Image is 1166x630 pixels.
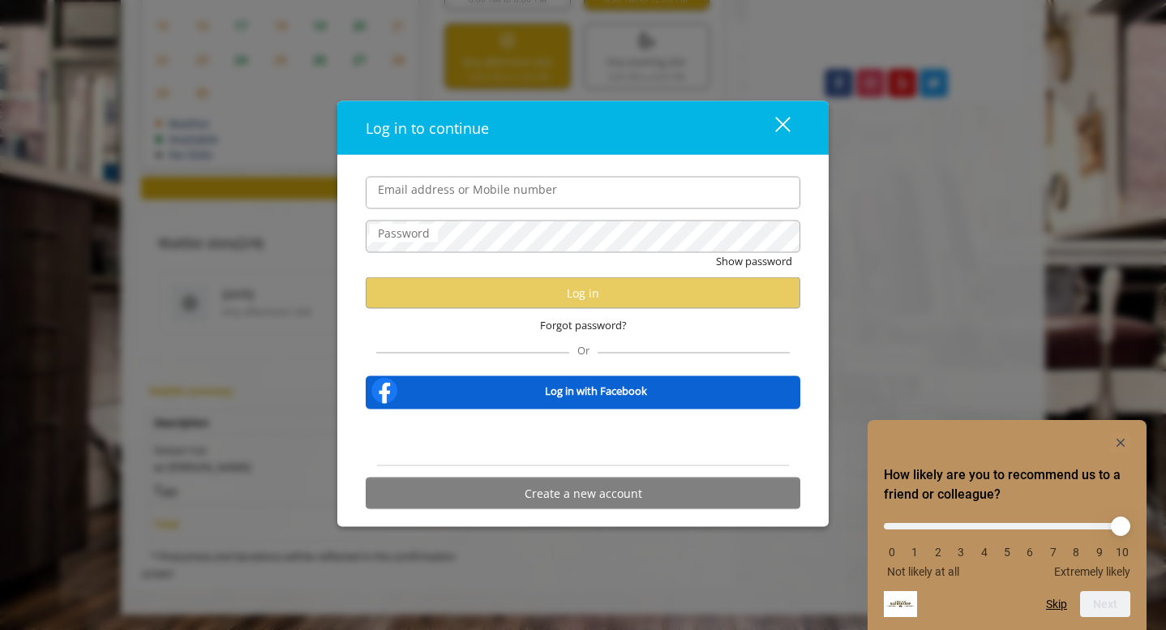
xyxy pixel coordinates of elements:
[884,546,900,559] li: 0
[1046,598,1067,611] button: Skip
[1080,591,1130,617] button: Next question
[953,546,969,559] li: 3
[1114,546,1130,559] li: 10
[907,546,923,559] li: 1
[884,465,1130,504] h2: How likely are you to recommend us to a friend or colleague? Select an option from 0 to 10, with ...
[1068,546,1084,559] li: 8
[999,546,1015,559] li: 5
[370,224,438,242] label: Password
[366,176,800,208] input: Email address or Mobile number
[745,111,800,144] button: close dialog
[884,511,1130,578] div: How likely are you to recommend us to a friend or colleague? Select an option from 0 to 10, with ...
[368,375,401,407] img: facebook-logo
[884,433,1130,617] div: How likely are you to recommend us to a friend or colleague? Select an option from 0 to 10, with ...
[540,317,627,334] span: Forgot password?
[1022,546,1038,559] li: 6
[366,277,800,309] button: Log in
[366,220,800,252] input: Password
[545,382,647,399] b: Log in with Facebook
[976,546,992,559] li: 4
[370,180,565,198] label: Email address or Mobile number
[930,546,946,559] li: 2
[757,115,789,139] div: close dialog
[1045,546,1061,559] li: 7
[366,118,489,137] span: Log in to continue
[366,478,800,509] button: Create a new account
[569,343,598,358] span: Or
[1091,546,1108,559] li: 9
[716,252,792,269] button: Show password
[1111,433,1130,452] button: Hide survey
[494,420,672,456] iframe: Sign in with Google Button
[1054,565,1130,578] span: Extremely likely
[887,565,959,578] span: Not likely at all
